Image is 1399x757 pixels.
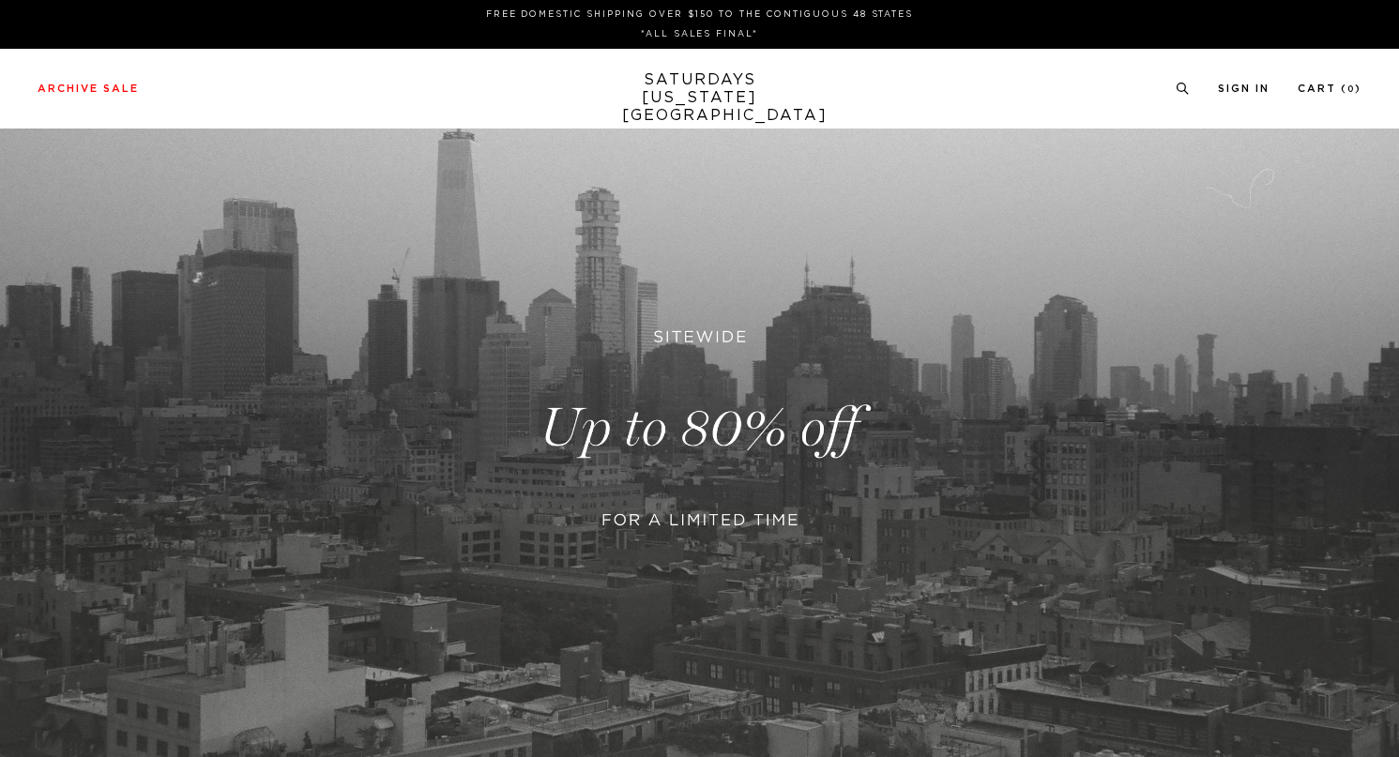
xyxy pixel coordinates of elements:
small: 0 [1347,85,1355,94]
a: Sign In [1218,83,1270,94]
a: Cart (0) [1298,83,1361,94]
a: SATURDAYS[US_STATE][GEOGRAPHIC_DATA] [622,71,777,125]
p: FREE DOMESTIC SHIPPING OVER $150 TO THE CONTIGUOUS 48 STATES [45,8,1354,22]
a: Archive Sale [38,83,139,94]
p: *ALL SALES FINAL* [45,27,1354,41]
